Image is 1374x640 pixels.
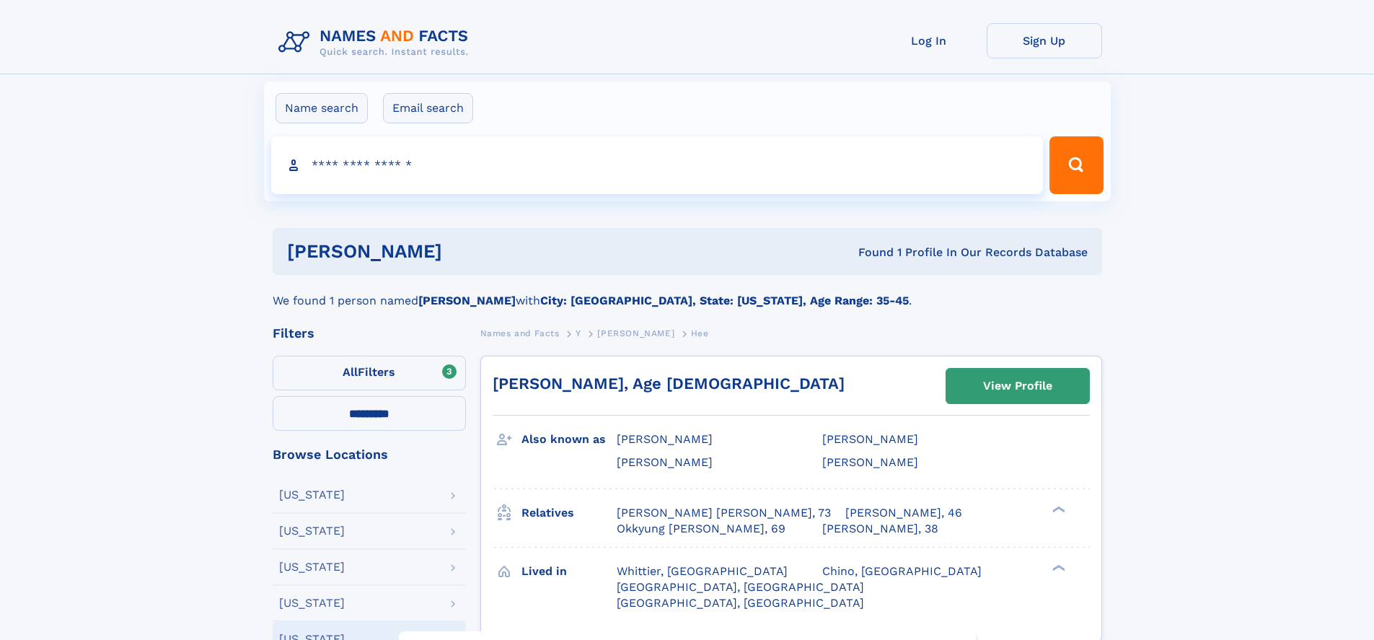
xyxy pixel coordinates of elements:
b: City: [GEOGRAPHIC_DATA], State: [US_STATE], Age Range: 35-45 [540,294,909,307]
span: Chino, [GEOGRAPHIC_DATA] [822,564,982,578]
a: Names and Facts [480,324,560,342]
div: ❯ [1049,504,1066,514]
div: [US_STATE] [279,525,345,537]
span: [GEOGRAPHIC_DATA], [GEOGRAPHIC_DATA] [617,580,864,594]
span: [PERSON_NAME] [597,328,674,338]
div: Browse Locations [273,448,466,461]
img: Logo Names and Facts [273,23,480,62]
input: search input [271,136,1044,194]
h3: Also known as [521,427,617,452]
a: [PERSON_NAME], 38 [822,521,938,537]
div: [US_STATE] [279,489,345,501]
span: [PERSON_NAME] [617,432,713,446]
label: Filters [273,356,466,390]
div: We found 1 person named with . [273,275,1102,310]
a: Okkyung [PERSON_NAME], 69 [617,521,785,537]
a: Log In [871,23,987,58]
span: All [343,365,358,379]
div: View Profile [983,369,1052,403]
div: Found 1 Profile In Our Records Database [650,245,1088,260]
a: Sign Up [987,23,1102,58]
span: [PERSON_NAME] [822,432,918,446]
h1: [PERSON_NAME] [287,242,651,260]
b: [PERSON_NAME] [418,294,516,307]
button: Search Button [1049,136,1103,194]
a: [PERSON_NAME], 46 [845,505,962,521]
a: [PERSON_NAME], Age [DEMOGRAPHIC_DATA] [493,374,845,393]
div: [US_STATE] [279,561,345,573]
a: Y [576,324,581,342]
a: View Profile [946,369,1089,403]
span: Y [576,328,581,338]
span: Hee [691,328,709,338]
label: Email search [383,93,473,123]
a: [PERSON_NAME] [597,324,674,342]
label: Name search [276,93,368,123]
div: [US_STATE] [279,597,345,609]
span: [PERSON_NAME] [822,455,918,469]
h3: Relatives [521,501,617,525]
div: Filters [273,327,466,340]
div: ❯ [1049,563,1066,572]
a: [PERSON_NAME] [PERSON_NAME], 73 [617,505,831,521]
span: [GEOGRAPHIC_DATA], [GEOGRAPHIC_DATA] [617,596,864,610]
span: Whittier, [GEOGRAPHIC_DATA] [617,564,788,578]
span: [PERSON_NAME] [617,455,713,469]
h3: Lived in [521,559,617,584]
